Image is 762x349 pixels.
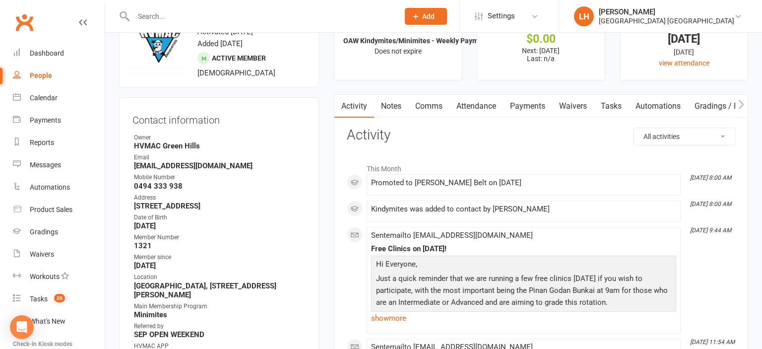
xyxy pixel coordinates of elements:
[629,34,739,44] div: [DATE]
[134,141,306,150] strong: HVMAC Green Hills
[13,154,105,176] a: Messages
[30,183,70,191] div: Automations
[486,34,596,44] div: $0.00
[375,47,422,55] span: Does not expire
[690,201,731,208] i: [DATE] 8:00 AM
[449,95,503,118] a: Attendance
[197,39,243,48] time: Added [DATE]
[134,302,306,311] div: Main Membership Program
[13,243,105,266] a: Waivers
[30,295,48,303] div: Tasks
[422,12,435,20] span: Add
[371,179,676,187] div: Promoted to [PERSON_NAME] Belt on [DATE]
[134,182,306,191] strong: 0494 333 938
[30,139,54,146] div: Reports
[690,339,735,346] i: [DATE] 11:54 AM
[197,69,275,77] span: [DEMOGRAPHIC_DATA]
[486,47,596,63] p: Next: [DATE] Last: n/a
[629,47,739,58] div: [DATE]
[10,315,34,339] div: Open Intercom Messenger
[30,206,72,213] div: Product Sales
[374,311,674,337] p: The other clinics are Kobudo Weapons Taster at 10am, Ground Fighting at 11am and Knife Defenses a...
[599,16,734,25] div: [GEOGRAPHIC_DATA] [GEOGRAPHIC_DATA]
[13,109,105,132] a: Payments
[134,281,306,299] strong: [GEOGRAPHIC_DATA], [STREET_ADDRESS][PERSON_NAME]
[30,273,60,280] div: Workouts
[374,258,674,273] p: Hi Everyone,
[552,95,594,118] a: Waivers
[30,71,52,79] div: People
[408,95,449,118] a: Comms
[343,37,489,45] strong: OAW Kindymites/Minimites - Weekly Payment
[13,176,105,199] a: Automations
[594,95,629,118] a: Tasks
[134,330,306,339] strong: SEP OPEN WEEKEND
[599,7,734,16] div: [PERSON_NAME]
[374,273,674,311] p: Just a quick reminder that we are running a few free clinics [DATE] if you wish to participate, w...
[30,116,61,124] div: Payments
[334,95,374,118] a: Activity
[374,95,408,118] a: Notes
[212,54,266,62] span: Active member
[13,87,105,109] a: Calendar
[659,59,709,67] a: view attendance
[503,95,552,118] a: Payments
[134,213,306,222] div: Date of Birth
[690,174,731,181] i: [DATE] 8:00 AM
[134,193,306,203] div: Address
[54,294,65,302] span: 20
[134,261,306,270] strong: [DATE]
[30,161,61,169] div: Messages
[134,153,306,162] div: Email
[13,132,105,154] a: Reports
[13,310,105,333] a: What's New
[12,10,37,35] a: Clubworx
[371,231,533,240] span: Sent email to [EMAIL_ADDRESS][DOMAIN_NAME]
[30,250,54,258] div: Waivers
[13,288,105,310] a: Tasks 20
[405,8,447,25] button: Add
[371,205,676,213] div: Kindymites was added to contact by [PERSON_NAME]
[488,5,515,27] span: Settings
[132,111,306,126] h3: Contact information
[134,241,306,250] strong: 1321
[690,227,731,234] i: [DATE] 9:44 AM
[134,233,306,242] div: Member Number
[30,317,65,325] div: What's New
[134,221,306,230] strong: [DATE]
[134,273,306,282] div: Location
[13,199,105,221] a: Product Sales
[13,266,105,288] a: Workouts
[30,49,64,57] div: Dashboard
[127,15,190,77] img: image1757887142.png
[134,173,306,182] div: Mobile Number
[371,311,676,325] a: show more
[30,228,58,236] div: Gradings
[134,322,306,331] div: Referred by
[347,158,735,174] li: This Month
[134,253,306,262] div: Member since
[13,221,105,243] a: Gradings
[134,133,306,142] div: Owner
[134,310,306,319] strong: Minimites
[574,6,594,26] div: LH
[134,202,306,210] strong: [STREET_ADDRESS]
[347,128,735,143] h3: Activity
[13,65,105,87] a: People
[371,245,676,253] div: Free Clinics on [DATE]!
[30,94,58,102] div: Calendar
[629,95,688,118] a: Automations
[134,161,306,170] strong: [EMAIL_ADDRESS][DOMAIN_NAME]
[130,9,392,23] input: Search...
[13,42,105,65] a: Dashboard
